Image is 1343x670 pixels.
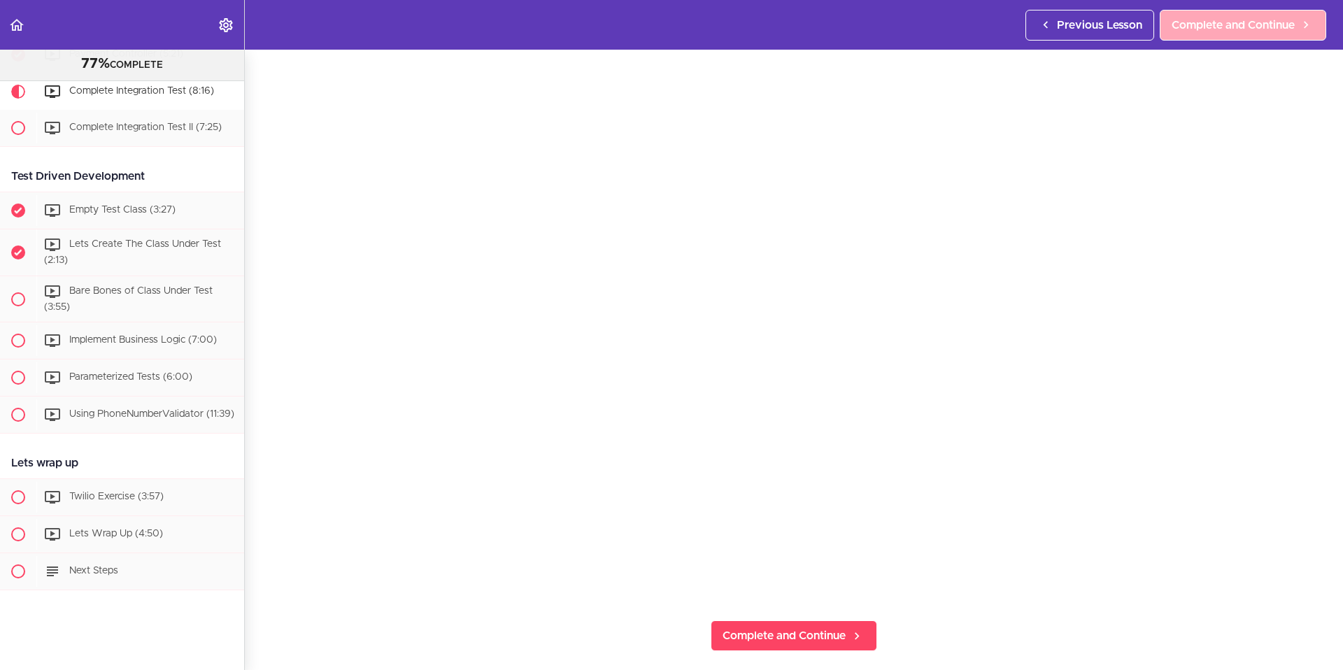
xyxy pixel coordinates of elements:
[273,12,1315,598] iframe: Video Player
[17,55,227,73] div: COMPLETE
[69,410,234,420] span: Using PhoneNumberValidator (11:39)
[1057,17,1142,34] span: Previous Lesson
[1025,10,1154,41] a: Previous Lesson
[44,286,213,312] span: Bare Bones of Class Under Test (3:55)
[69,205,176,215] span: Empty Test Class (3:27)
[69,529,163,539] span: Lets Wrap Up (4:50)
[723,627,846,644] span: Complete and Continue
[69,566,118,576] span: Next Steps
[69,336,217,345] span: Implement Business Logic (7:00)
[218,17,234,34] svg: Settings Menu
[69,492,164,502] span: Twilio Exercise (3:57)
[44,239,221,265] span: Lets Create The Class Under Test (2:13)
[1160,10,1326,41] a: Complete and Continue
[69,122,222,132] span: Complete Integration Test II (7:25)
[81,57,110,71] span: 77%
[69,86,214,96] span: Complete Integration Test (8:16)
[711,620,877,651] a: Complete and Continue
[8,17,25,34] svg: Back to course curriculum
[1172,17,1295,34] span: Complete and Continue
[69,373,192,383] span: Parameterized Tests (6:00)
